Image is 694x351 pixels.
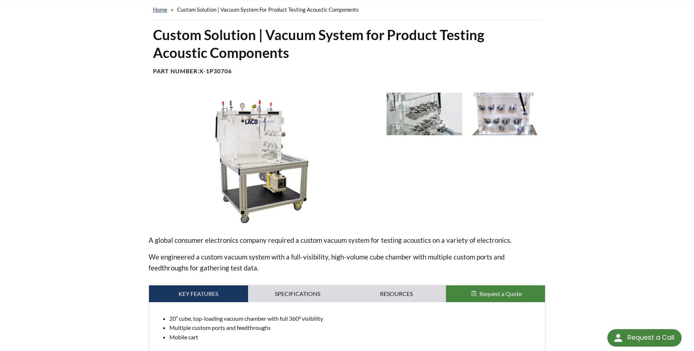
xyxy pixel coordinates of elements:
[153,6,167,13] a: home
[149,235,546,246] p: A global consumer electronics company required a custom vacuum system for testing acoustics on a ...
[199,67,232,74] b: X-1P30706
[153,67,541,75] h4: Part Number:
[627,329,674,346] div: Request a Call
[169,323,540,332] li: Multiple custom ports and feedthroughs
[153,26,541,62] h1: Custom Solution | Vacuum System for Product Testing Acoustic Components
[612,332,624,344] img: round button
[607,329,682,347] div: Request a Call
[169,332,540,342] li: Mobile cart
[466,93,542,135] img: Custom Feedthroughs on Clear Product Testing Vacuum System, front view
[347,285,446,302] a: Resources
[387,93,462,135] img: Custom Feedthroughs on Clear Product Testing Vacuum System, angled view
[248,285,347,302] a: Specifications
[177,6,359,13] span: Custom Solution | Vacuum System for Product Testing Acoustic Components
[169,314,540,323] li: 20″ cube, top-loading vacuum chamber with full 360° visibility
[479,290,522,297] span: Request a Quote
[149,93,381,223] img: Clear Product Testing Vacuum System
[149,251,546,273] p: We engineered a custom vacuum system with a full-visibility, high-volume cube chamber with multip...
[149,285,248,302] a: Key Features
[446,285,545,302] button: Request a Quote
